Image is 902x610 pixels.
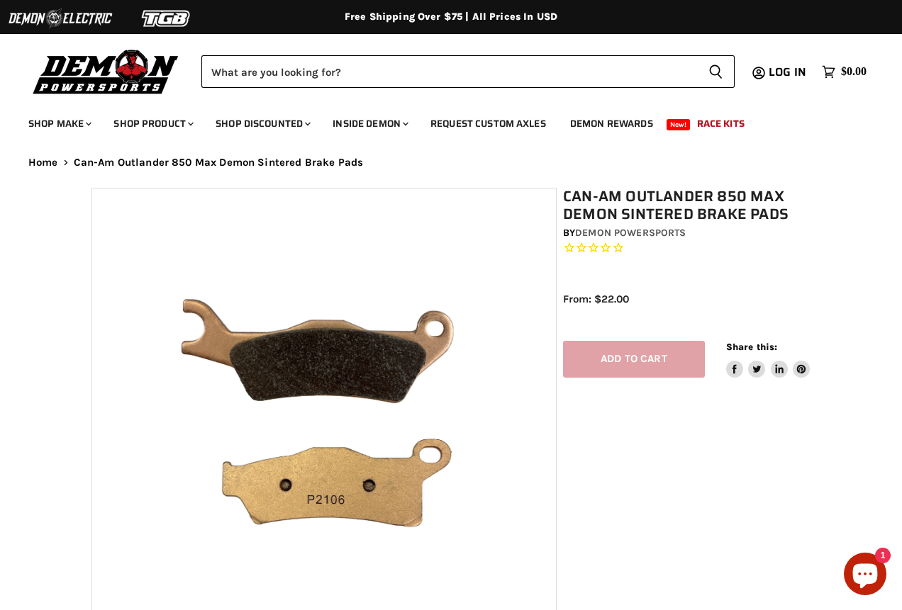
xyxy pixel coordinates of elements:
[726,341,777,352] span: Share this:
[322,109,417,138] a: Inside Demon
[762,66,815,79] a: Log in
[769,63,806,81] span: Log in
[559,109,664,138] a: Demon Rewards
[18,109,100,138] a: Shop Make
[28,46,184,96] img: Demon Powersports
[113,5,220,32] img: TGB Logo 2
[840,553,891,599] inbox-online-store-chat: Shopify online store chat
[74,157,364,169] span: Can-Am Outlander 850 Max Demon Sintered Brake Pads
[28,157,58,169] a: Home
[563,188,817,223] h1: Can-Am Outlander 850 Max Demon Sintered Brake Pads
[18,103,863,138] ul: Main menu
[563,241,817,256] span: Rated 0.0 out of 5 stars 0 reviews
[575,227,686,239] a: Demon Powersports
[7,5,113,32] img: Demon Electric Logo 2
[841,65,867,79] span: $0.00
[420,109,557,138] a: Request Custom Axles
[563,225,817,241] div: by
[686,109,755,138] a: Race Kits
[201,55,735,88] form: Product
[205,109,319,138] a: Shop Discounted
[697,55,735,88] button: Search
[201,55,697,88] input: Search
[815,62,874,82] a: $0.00
[726,341,811,378] aside: Share this:
[563,293,629,305] span: From: $22.00
[667,119,691,130] span: New!
[103,109,202,138] a: Shop Product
